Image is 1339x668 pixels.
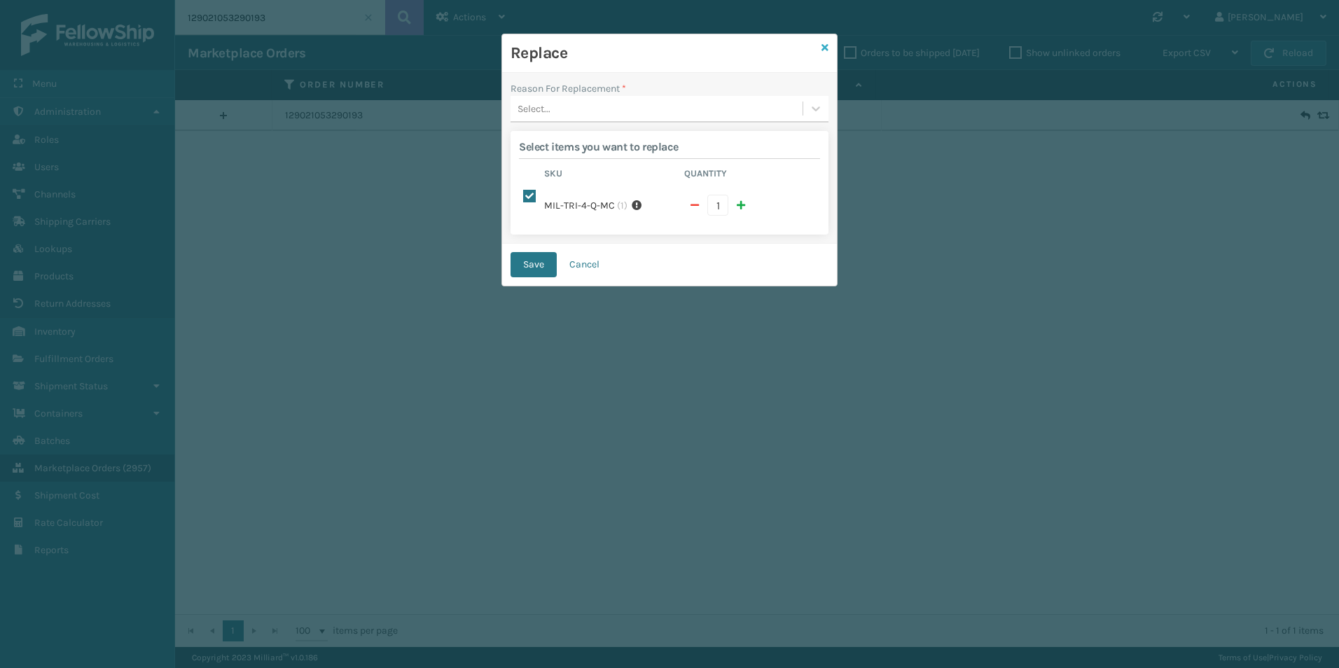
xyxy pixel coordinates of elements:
th: Quantity [680,167,820,184]
button: Save [511,252,557,277]
button: Cancel [557,252,612,277]
label: Reason For Replacement [511,81,626,96]
th: Sku [540,167,680,184]
div: Select... [518,102,550,116]
span: ( 1 ) [617,198,627,213]
h3: Replace [511,43,816,64]
h2: Select items you want to replace [519,139,820,154]
label: MIL-TRI-4-Q-MC [544,198,615,213]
